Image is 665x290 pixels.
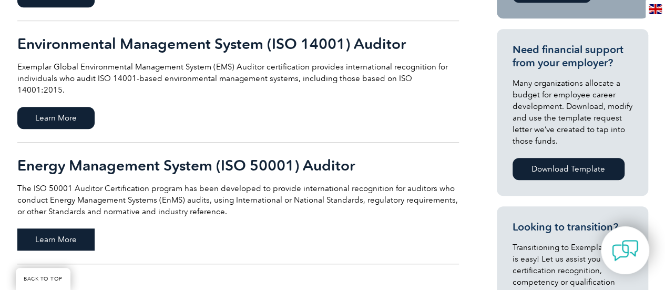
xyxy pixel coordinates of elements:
[17,228,95,251] span: Learn More
[17,35,459,52] h2: Environmental Management System (ISO 14001) Auditor
[513,221,632,234] h3: Looking to transition?
[513,158,625,180] a: Download Template
[16,268,70,290] a: BACK TO TOP
[17,157,459,174] h2: Energy Management System (ISO 50001) Auditor
[17,107,95,129] span: Learn More
[17,183,459,217] p: The ISO 50001 Auditor Certification program has been developed to provide international recogniti...
[649,4,662,14] img: en
[17,21,459,143] a: Environmental Management System (ISO 14001) Auditor Exemplar Global Environmental Management Syst...
[17,61,459,96] p: Exemplar Global Environmental Management System (EMS) Auditor certification provides internationa...
[513,77,632,147] p: Many organizations allocate a budget for employee career development. Download, modify and use th...
[612,237,638,264] img: contact-chat.png
[513,43,632,69] h3: Need financial support from your employer?
[17,143,459,264] a: Energy Management System (ISO 50001) Auditor The ISO 50001 Auditor Certification program has been...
